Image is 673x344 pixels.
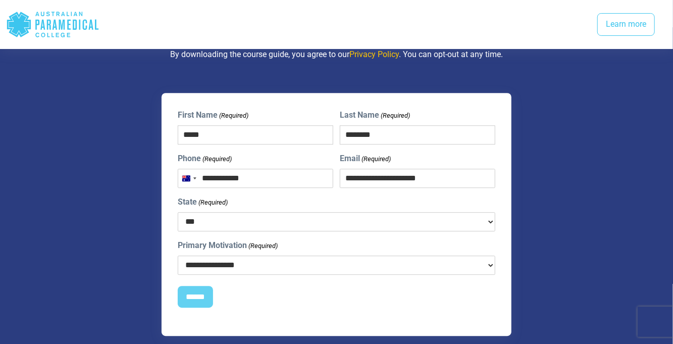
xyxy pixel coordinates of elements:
span: (Required) [202,154,232,164]
button: Selected country [178,169,199,187]
span: (Required) [198,198,228,208]
span: (Required) [380,111,410,121]
div: Australian Paramedical College [6,8,99,41]
span: (Required) [219,111,249,121]
span: (Required) [360,154,391,164]
label: Phone [178,153,232,165]
p: By downloading the course guide, you agree to our . You can opt-out at any time. [56,48,617,61]
label: State [178,196,228,208]
label: Email [340,153,391,165]
a: Learn more [597,13,655,36]
span: (Required) [248,241,278,251]
label: First Name [178,109,248,121]
a: Privacy Policy [349,50,399,59]
label: Primary Motivation [178,239,278,252]
label: Last Name [340,109,410,121]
